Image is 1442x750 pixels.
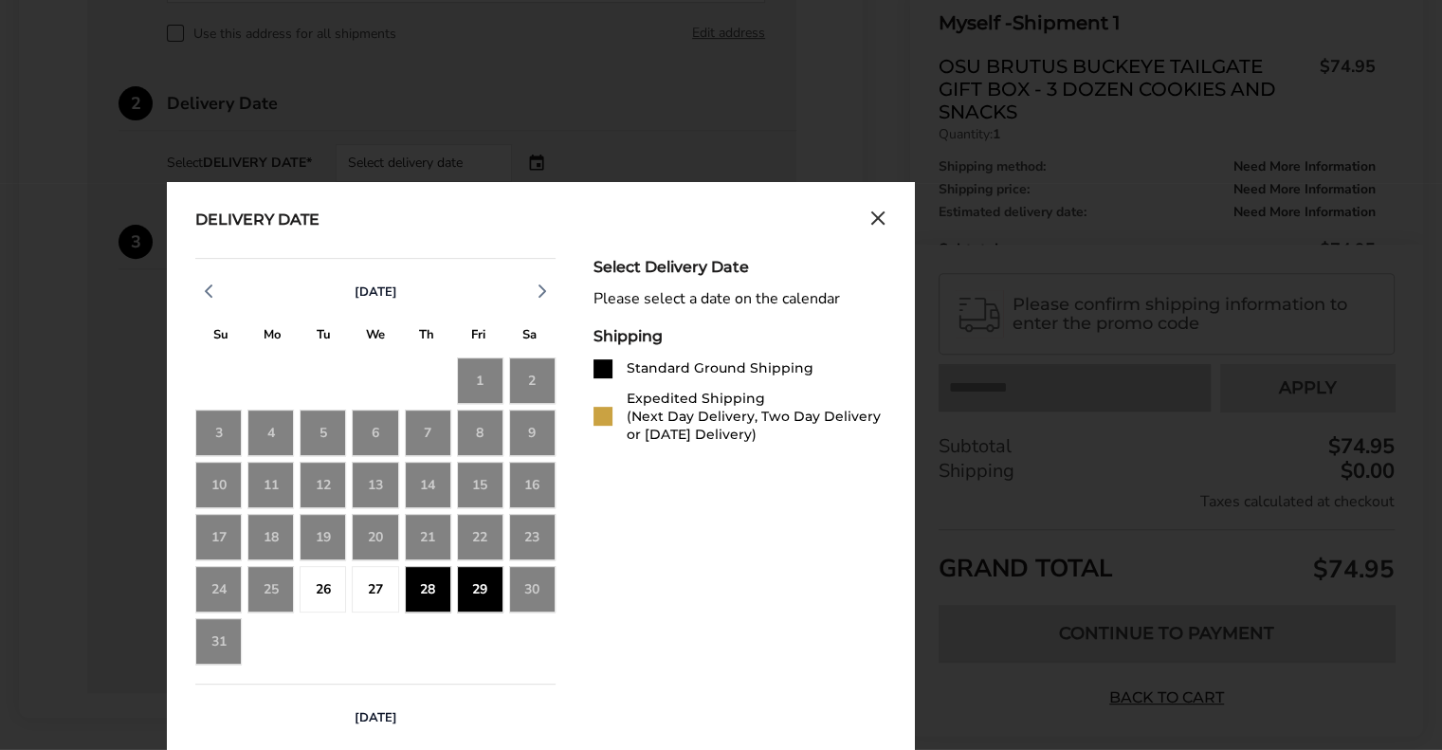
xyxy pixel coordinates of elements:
[195,210,319,231] div: Delivery Date
[355,284,397,301] span: [DATE]
[347,284,405,301] button: [DATE]
[627,390,885,444] div: Expedited Shipping (Next Day Delivery, Two Day Delivery or [DATE] Delivery)
[355,709,397,726] span: [DATE]
[350,322,401,352] div: W
[593,290,885,308] div: Please select a date on the calendar
[593,258,885,276] div: Select Delivery Date
[452,322,503,352] div: F
[299,322,350,352] div: T
[870,210,885,231] button: Close calendar
[347,709,405,726] button: [DATE]
[627,359,813,377] div: Standard Ground Shipping
[593,327,885,345] div: Shipping
[246,322,298,352] div: M
[401,322,452,352] div: T
[504,322,556,352] div: S
[195,322,246,352] div: S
